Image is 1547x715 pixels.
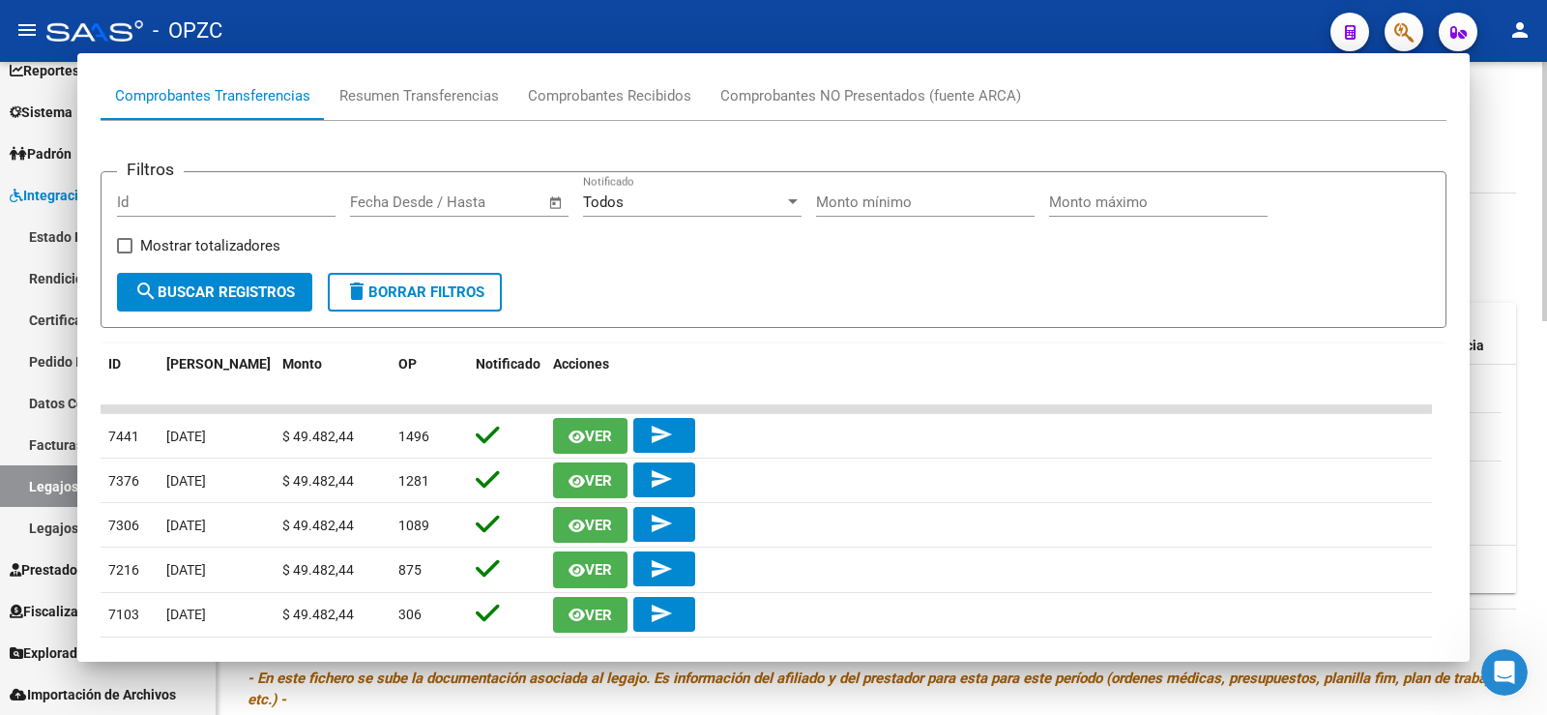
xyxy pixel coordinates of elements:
[108,607,139,622] span: 7103
[108,429,139,444] span: 7441
[553,597,628,633] button: Ver
[720,85,1021,107] div: Comprobantes NO Presentados (fuente ARCA)
[553,462,628,498] button: Ver
[275,343,391,407] datatable-header-cell: Monto
[101,343,159,407] datatable-header-cell: ID
[282,356,322,372] span: Monto
[350,194,428,211] input: Fecha inicio
[10,60,79,81] span: Reportes
[10,601,126,622] span: Fiscalización RG
[545,343,1432,407] datatable-header-cell: Acciones
[10,684,176,705] span: Importación de Archivos
[282,518,354,533] span: $ 49.482,44
[134,280,158,303] mat-icon: search
[650,557,673,581] mat-icon: send
[345,283,484,301] span: Borrar Filtros
[585,472,612,490] span: Ver
[398,429,429,444] span: 1496
[650,467,673,491] mat-icon: send
[553,418,628,454] button: Ver
[108,518,139,533] span: 7306
[650,423,673,446] mat-icon: send
[282,473,354,489] span: $ 49.482,44
[339,85,499,107] div: Resumen Transferencias
[585,517,612,534] span: Ver
[545,192,568,214] button: Open calendar
[476,356,540,372] span: Notificado
[108,473,139,489] span: 7376
[345,280,368,303] mat-icon: delete
[282,429,354,444] span: $ 49.482,44
[117,157,184,182] h3: Filtros
[585,428,612,445] span: Ver
[115,85,310,107] div: Comprobantes Transferencias
[166,562,206,578] span: [DATE]
[553,551,628,587] button: Ver
[117,273,312,312] button: Buscar Registros
[153,10,222,52] span: - OPZC
[1481,649,1528,696] iframe: Intercom live chat
[15,18,39,42] mat-icon: menu
[398,607,422,622] span: 306
[585,607,612,624] span: Ver
[159,343,275,407] datatable-header-cell: Fecha T.
[248,670,1502,708] i: - En este fichero se sube la documentación asociada al legajo. Es información del afiliado y del ...
[282,562,354,578] span: $ 49.482,44
[553,356,609,372] span: Acciones
[398,473,429,489] span: 1281
[1508,18,1532,42] mat-icon: person
[166,607,206,622] span: [DATE]
[282,607,354,622] span: $ 49.482,44
[553,507,628,543] button: Ver
[108,562,139,578] span: 7216
[10,559,186,581] span: Prestadores / Proveedores
[398,356,417,372] span: OP
[166,473,206,489] span: [DATE]
[134,283,295,301] span: Buscar Registros
[468,343,545,407] datatable-header-cell: Notificado
[585,562,612,580] span: Ver
[398,562,422,578] span: 875
[10,143,72,164] span: Padrón
[650,512,673,535] mat-icon: send
[140,234,280,257] span: Mostrar totalizadores
[10,185,189,206] span: Integración (discapacidad)
[391,343,468,407] datatable-header-cell: OP
[10,642,164,664] span: Explorador de Archivos
[108,356,121,372] span: ID
[398,518,429,533] span: 1089
[166,356,271,372] span: [PERSON_NAME]
[328,273,502,312] button: Borrar Filtros
[166,429,206,444] span: [DATE]
[650,602,673,625] mat-icon: send
[583,194,624,211] span: Todos
[10,102,73,123] span: Sistema
[166,518,206,533] span: [DATE]
[446,194,540,211] input: Fecha fin
[528,85,691,107] div: Comprobantes Recibidos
